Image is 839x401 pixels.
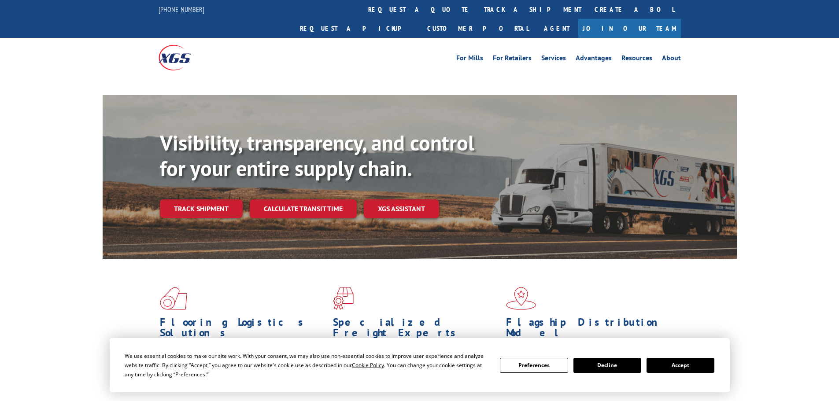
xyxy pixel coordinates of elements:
[160,129,474,182] b: Visibility, transparency, and control for your entire supply chain.
[535,19,578,38] a: Agent
[647,358,714,373] button: Accept
[250,199,357,218] a: Calculate transit time
[578,19,681,38] a: Join Our Team
[333,317,499,342] h1: Specialized Freight Experts
[352,361,384,369] span: Cookie Policy
[662,55,681,64] a: About
[621,55,652,64] a: Resources
[160,287,187,310] img: xgs-icon-total-supply-chain-intelligence-red
[293,19,421,38] a: Request a pickup
[500,358,568,373] button: Preferences
[175,371,205,378] span: Preferences
[576,55,612,64] a: Advantages
[506,287,536,310] img: xgs-icon-flagship-distribution-model-red
[364,199,439,218] a: XGS ASSISTANT
[456,55,483,64] a: For Mills
[125,351,489,379] div: We use essential cookies to make our site work. With your consent, we may also use non-essential ...
[573,358,641,373] button: Decline
[506,317,673,342] h1: Flagship Distribution Model
[160,317,326,342] h1: Flooring Logistics Solutions
[493,55,532,64] a: For Retailers
[160,199,243,218] a: Track shipment
[159,5,204,14] a: [PHONE_NUMBER]
[421,19,535,38] a: Customer Portal
[110,338,730,392] div: Cookie Consent Prompt
[333,287,354,310] img: xgs-icon-focused-on-flooring-red
[541,55,566,64] a: Services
